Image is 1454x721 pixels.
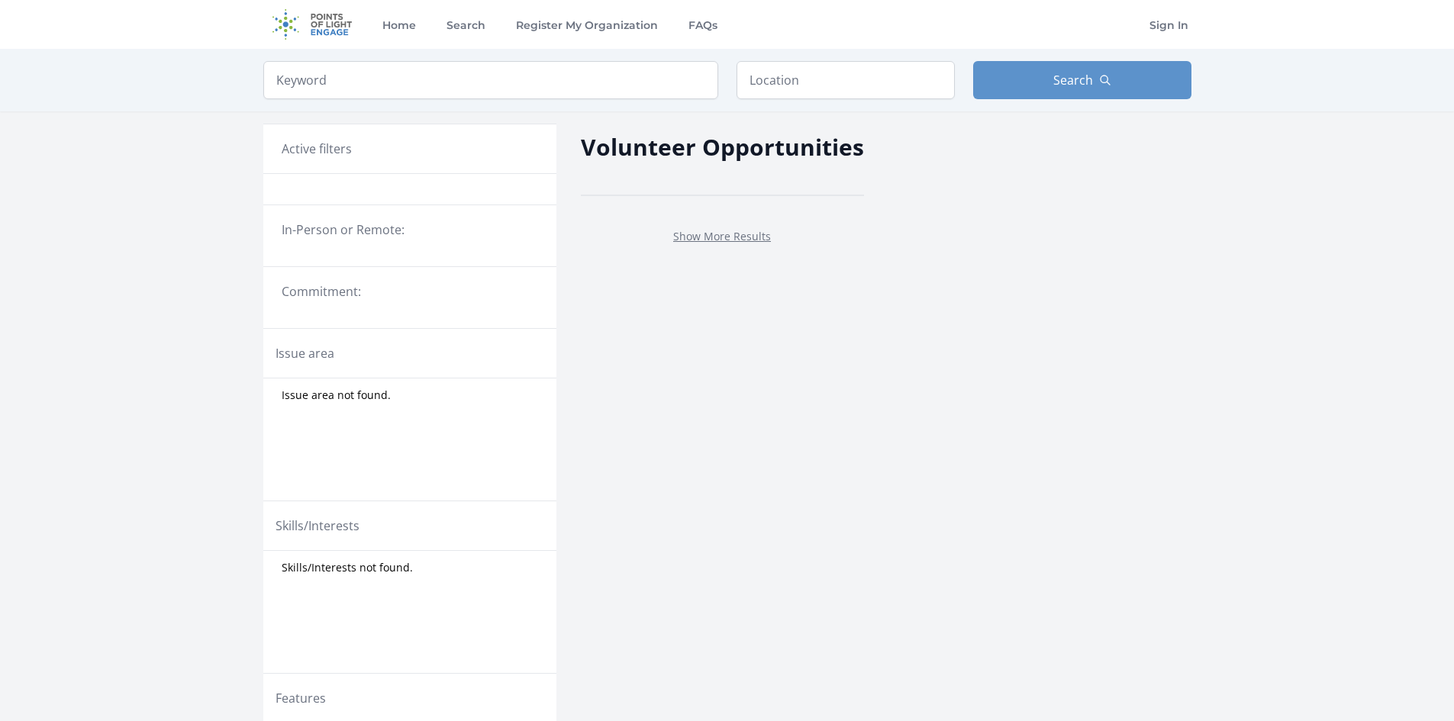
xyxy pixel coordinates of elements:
[673,229,771,243] a: Show More Results
[282,388,391,403] span: Issue area not found.
[282,282,538,301] legend: Commitment:
[282,560,413,575] span: Skills/Interests not found.
[263,61,718,99] input: Keyword
[282,140,352,158] h3: Active filters
[276,517,359,535] legend: Skills/Interests
[276,689,326,707] legend: Features
[1053,71,1093,89] span: Search
[282,220,538,239] legend: In-Person or Remote:
[581,130,864,164] h2: Volunteer Opportunities
[973,61,1191,99] button: Search
[276,344,334,362] legend: Issue area
[737,61,955,99] input: Location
